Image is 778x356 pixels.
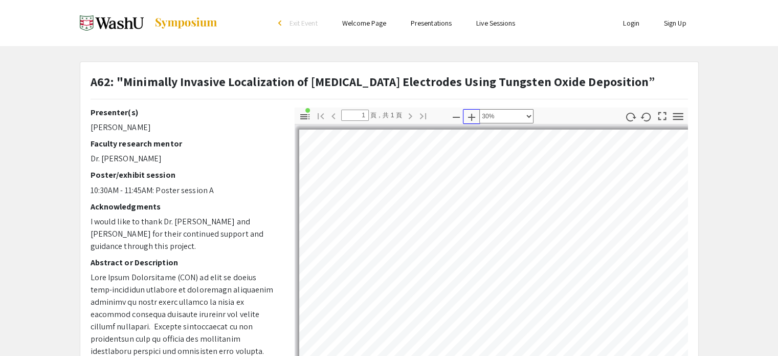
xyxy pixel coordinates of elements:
[290,18,318,28] span: Exit Event
[8,310,43,348] iframe: Chat
[479,109,534,123] select: 縮放
[341,110,369,121] input: 第
[91,121,279,134] p: [PERSON_NAME]
[80,10,144,36] img: Spring 2025 Undergraduate Research Symposium
[637,109,655,124] button: 逆時針旋轉
[91,108,279,117] h2: Presenter(s)
[669,109,686,124] button: 工具
[278,20,284,26] div: arrow_back_ios
[91,73,655,90] strong: A62: "Minimally Invasive Localization of [MEDICAL_DATA] Electrodes Using Tungsten Oxide Deposition”
[402,108,419,123] button: 下一頁
[476,18,515,28] a: Live Sessions
[448,109,465,124] button: 縮小
[91,170,279,180] h2: Poster/exhibit session
[369,110,403,121] span: 頁，共 1 頁
[296,109,314,124] button: 切換側邊欄（包含大綱、附件、圖層的文件）
[91,184,279,197] p: 10:30AM - 11:45AM: Poster session A
[325,108,342,123] button: 上一頁
[154,17,218,29] img: Symposium by ForagerOne
[342,18,386,28] a: Welcome Page
[80,10,218,36] a: Spring 2025 Undergraduate Research Symposium
[91,216,279,253] p: I would like to thank Dr. [PERSON_NAME] and [PERSON_NAME] for their continued support and guidanc...
[623,18,639,28] a: Login
[91,202,279,212] h2: Acknowledgments
[664,18,686,28] a: Sign Up
[463,109,480,124] button: 放大
[653,108,671,122] button: 切換至簡報模式
[312,108,329,123] button: 跳到第一頁
[91,153,279,165] p: Dr. [PERSON_NAME]
[91,139,279,149] h2: Faculty research mentor
[414,108,432,123] button: 跳到最後一頁
[621,109,639,124] button: 順時針旋轉
[411,18,452,28] a: Presentations
[91,258,279,267] h2: Abstract or Description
